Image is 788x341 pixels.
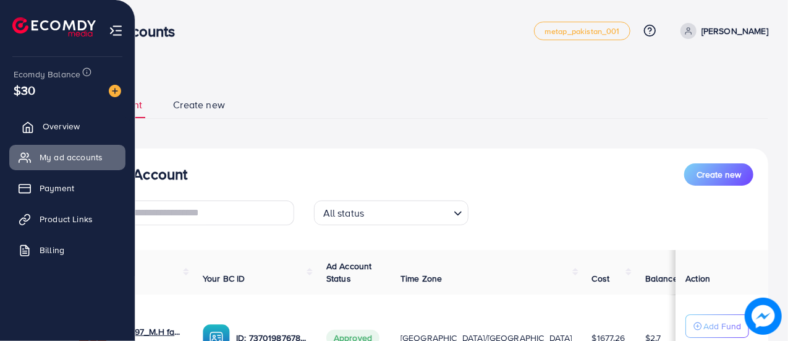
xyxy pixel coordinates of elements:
span: Product Links [40,213,93,225]
button: Create new [684,163,753,186]
h3: List Ad Account [84,165,187,183]
input: Search for option [368,202,448,222]
span: Ecomdy Balance [14,68,80,80]
span: Overview [43,120,80,132]
button: Add Fund [685,314,749,338]
a: Billing [9,238,125,262]
a: My ad accounts [9,145,125,170]
span: Balance [645,272,678,285]
img: logo [12,17,96,37]
span: metap_pakistan_001 [544,27,620,35]
a: [PERSON_NAME] [676,23,768,39]
span: My ad accounts [40,151,103,163]
span: Billing [40,244,64,256]
a: Overview [9,114,125,139]
span: Payment [40,182,74,194]
img: image [109,85,121,97]
img: menu [109,24,123,38]
a: metap_pakistan_001 [534,22,630,40]
span: $30 [14,81,35,99]
span: Cost [592,272,610,285]
span: Create new [173,98,225,112]
span: Create new [697,168,741,181]
span: Time Zone [400,272,442,285]
p: [PERSON_NAME] [701,24,768,38]
span: Action [685,272,710,285]
span: All status [321,204,367,222]
a: Product Links [9,207,125,231]
p: Add Fund [703,319,741,334]
span: Your BC ID [203,272,245,285]
a: 1012997_M.H fashion_1719495839504 [112,326,183,338]
div: Search for option [314,201,468,225]
a: Payment [9,176,125,201]
span: Ad Account Status [326,260,372,285]
img: image [745,298,782,335]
